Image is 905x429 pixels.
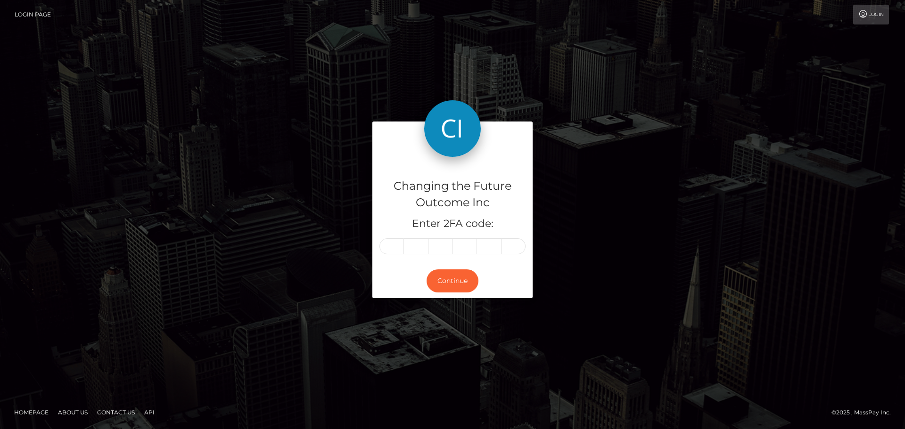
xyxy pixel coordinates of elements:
[831,407,898,418] div: © 2025 , MassPay Inc.
[379,178,526,211] h4: Changing the Future Outcome Inc
[379,217,526,231] h5: Enter 2FA code:
[424,100,481,157] img: Changing the Future Outcome Inc
[853,5,889,24] a: Login
[140,405,158,420] a: API
[54,405,91,420] a: About Us
[93,405,139,420] a: Contact Us
[15,5,51,24] a: Login Page
[10,405,52,420] a: Homepage
[427,269,478,292] button: Continue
